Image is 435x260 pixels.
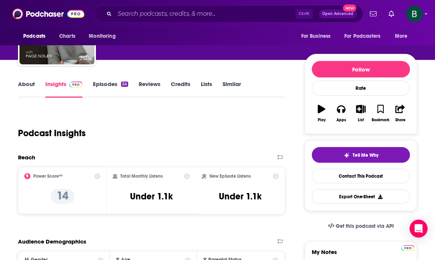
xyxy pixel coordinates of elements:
img: Podchaser Pro [401,245,414,251]
button: open menu [18,29,55,43]
div: Play [318,118,326,122]
h2: Total Monthly Listens [120,174,163,179]
button: Show profile menu [406,6,423,22]
img: User Profile [406,6,423,22]
span: Ctrl K [295,9,313,19]
h3: Under 1.1k [219,191,262,202]
button: Follow [312,61,410,77]
span: More [395,31,408,42]
a: Show notifications dropdown [386,7,397,20]
a: Show notifications dropdown [367,7,380,20]
button: Bookmark [371,100,390,127]
a: Similar [223,80,241,98]
span: Tell Me Why [353,152,378,158]
a: Pro website [401,244,414,251]
button: Share [390,100,410,127]
h2: Reach [18,154,35,161]
button: List [351,100,371,127]
span: Monitoring [89,31,115,42]
button: tell me why sparkleTell Me Why [312,147,410,163]
input: Search podcasts, credits, & more... [115,8,295,20]
div: Open Intercom Messenger [410,220,428,238]
a: Contact This Podcast [312,169,410,183]
div: List [358,118,364,122]
div: Share [395,118,405,122]
a: Credits [171,80,190,98]
button: Open AdvancedNew [319,9,357,18]
img: tell me why sparkle [344,152,350,158]
a: Lists [201,80,212,98]
span: New [343,4,356,12]
button: open menu [84,29,125,43]
span: For Business [301,31,330,42]
a: Episodes24 [93,80,128,98]
a: Charts [54,29,80,43]
div: Bookmark [372,118,389,122]
div: Rate [312,80,410,96]
a: Get this podcast via API [322,217,400,235]
p: 14 [51,189,75,204]
h3: Under 1.1k [130,191,173,202]
h2: Audience Demographics [18,238,86,245]
div: Apps [336,118,346,122]
span: For Podcasters [344,31,380,42]
h2: New Episode Listens [209,174,251,179]
span: Logged in as betsy46033 [406,6,423,22]
img: Podchaser Pro [69,82,82,88]
a: InsightsPodchaser Pro [45,80,82,98]
h1: Podcast Insights [18,128,86,139]
div: 24 [121,82,128,87]
span: Charts [59,31,75,42]
span: Get this podcast via API [336,223,394,229]
div: Search podcasts, credits, & more... [94,5,363,22]
span: Podcasts [23,31,45,42]
a: Reviews [139,80,160,98]
button: Export One-Sheet [312,189,410,204]
button: open menu [390,29,417,43]
span: Open Advanced [322,12,353,16]
button: open menu [296,29,340,43]
button: open menu [339,29,391,43]
a: About [18,80,35,98]
img: Podchaser - Follow, Share and Rate Podcasts [12,7,84,21]
button: Play [312,100,331,127]
button: Apps [331,100,351,127]
h2: Power Score™ [33,174,63,179]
